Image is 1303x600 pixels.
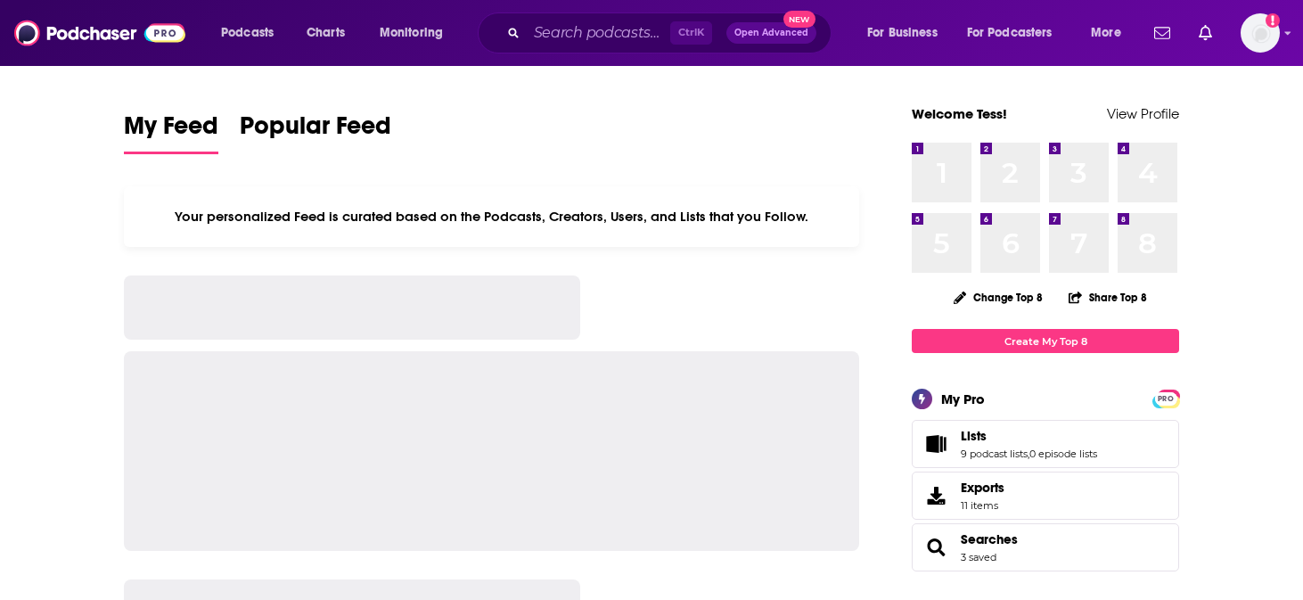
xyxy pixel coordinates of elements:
[918,483,954,508] span: Exports
[1155,391,1176,405] a: PRO
[14,16,185,50] img: Podchaser - Follow, Share and Rate Podcasts
[124,186,859,247] div: Your personalized Feed is curated based on the Podcasts, Creators, Users, and Lists that you Follow.
[295,19,356,47] a: Charts
[1241,13,1280,53] button: Show profile menu
[918,535,954,560] a: Searches
[307,21,345,45] span: Charts
[912,472,1179,520] a: Exports
[221,21,274,45] span: Podcasts
[1028,448,1029,460] span: ,
[961,499,1004,512] span: 11 items
[726,22,816,44] button: Open AdvancedNew
[955,19,1078,47] button: open menu
[240,111,391,152] span: Popular Feed
[1155,392,1176,406] span: PRO
[240,111,391,154] a: Popular Feed
[941,390,985,407] div: My Pro
[855,19,960,47] button: open menu
[1147,18,1177,48] a: Show notifications dropdown
[670,21,712,45] span: Ctrl K
[1241,13,1280,53] img: User Profile
[961,428,987,444] span: Lists
[734,29,808,37] span: Open Advanced
[1241,13,1280,53] span: Logged in as TESSWOODSPR
[124,111,218,154] a: My Feed
[961,480,1004,496] span: Exports
[867,21,938,45] span: For Business
[783,11,815,28] span: New
[1078,19,1143,47] button: open menu
[124,111,218,152] span: My Feed
[912,523,1179,571] span: Searches
[912,105,1007,122] a: Welcome Tess!
[1192,18,1219,48] a: Show notifications dropdown
[912,420,1179,468] span: Lists
[918,432,954,456] a: Lists
[1091,21,1121,45] span: More
[380,21,443,45] span: Monitoring
[527,19,670,47] input: Search podcasts, credits, & more...
[1107,105,1179,122] a: View Profile
[961,551,996,563] a: 3 saved
[495,12,848,53] div: Search podcasts, credits, & more...
[1068,280,1148,315] button: Share Top 8
[943,286,1053,308] button: Change Top 8
[961,428,1097,444] a: Lists
[1029,448,1097,460] a: 0 episode lists
[367,19,466,47] button: open menu
[209,19,297,47] button: open menu
[961,448,1028,460] a: 9 podcast lists
[961,531,1018,547] a: Searches
[912,329,1179,353] a: Create My Top 8
[967,21,1053,45] span: For Podcasters
[1266,13,1280,28] svg: Add a profile image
